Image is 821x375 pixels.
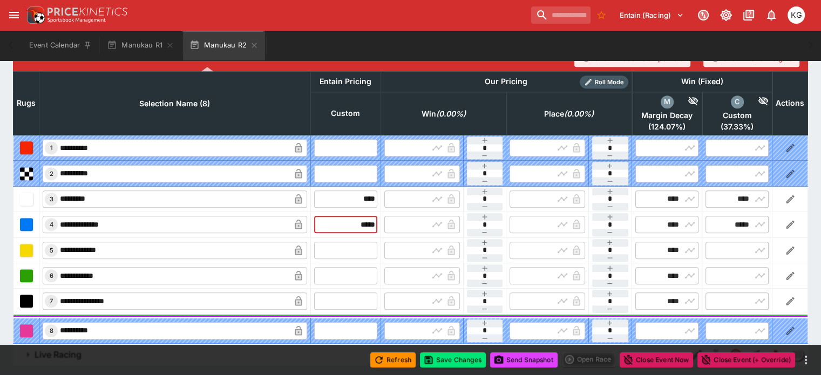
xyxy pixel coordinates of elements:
[48,8,127,16] img: PriceKinetics
[410,107,478,120] span: Win(0.00%)
[716,5,736,25] button: Toggle light/dark mode
[591,78,628,87] span: Roll Mode
[694,5,713,25] button: Connected to PK
[613,6,690,24] button: Select Tenant
[731,96,744,108] div: custom
[765,344,786,365] a: 2086a583-4b7f-4e5d-8d38-26bd79d46161
[24,4,45,26] img: PriceKinetics Logo
[580,76,628,88] div: Show/hide Price Roll mode configuration.
[48,221,56,228] span: 4
[48,195,56,203] span: 3
[48,297,55,305] span: 7
[436,107,466,120] em: ( 0.00 %)
[705,122,769,132] span: ( 37.33 %)
[784,3,808,27] button: Kevin Gutschlag
[697,352,795,367] button: Close Event (+ Override)
[13,344,687,365] button: Live Racing
[674,96,699,108] div: Hide Competitor
[635,122,698,132] span: ( 124.07 %)
[48,247,56,254] span: 5
[799,353,812,366] button: more
[48,272,56,279] span: 6
[48,144,55,152] span: 1
[772,71,808,135] th: Actions
[48,327,56,335] span: 8
[531,6,591,24] input: search
[48,18,106,23] img: Sportsbook Management
[127,97,222,110] span: Selection Name (8)
[762,5,781,25] button: Notifications
[23,30,98,60] button: Event Calendar
[635,111,698,120] span: Margin Decay
[562,352,615,367] div: split button
[480,75,532,88] div: Our Pricing
[744,96,769,108] div: Hide Competitor
[370,352,416,367] button: Refresh
[705,111,769,120] span: Custom
[632,71,772,92] th: Win (Fixed)
[420,352,486,367] button: Save Changes
[564,107,594,120] em: ( 0.00 %)
[788,6,805,24] div: Kevin Gutschlag
[4,5,24,25] button: open drawer
[661,96,674,108] div: margin_decay
[48,170,56,178] span: 2
[532,107,606,120] span: Place(0.00%)
[100,30,181,60] button: Manukau R1
[490,352,558,367] button: Send Snapshot
[739,5,758,25] button: Documentation
[620,352,693,367] button: Close Event Now
[13,71,39,135] th: Rugs
[183,30,265,60] button: Manukau R2
[310,71,381,92] th: Entain Pricing
[310,92,381,135] th: Custom
[593,6,610,24] button: No Bookmarks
